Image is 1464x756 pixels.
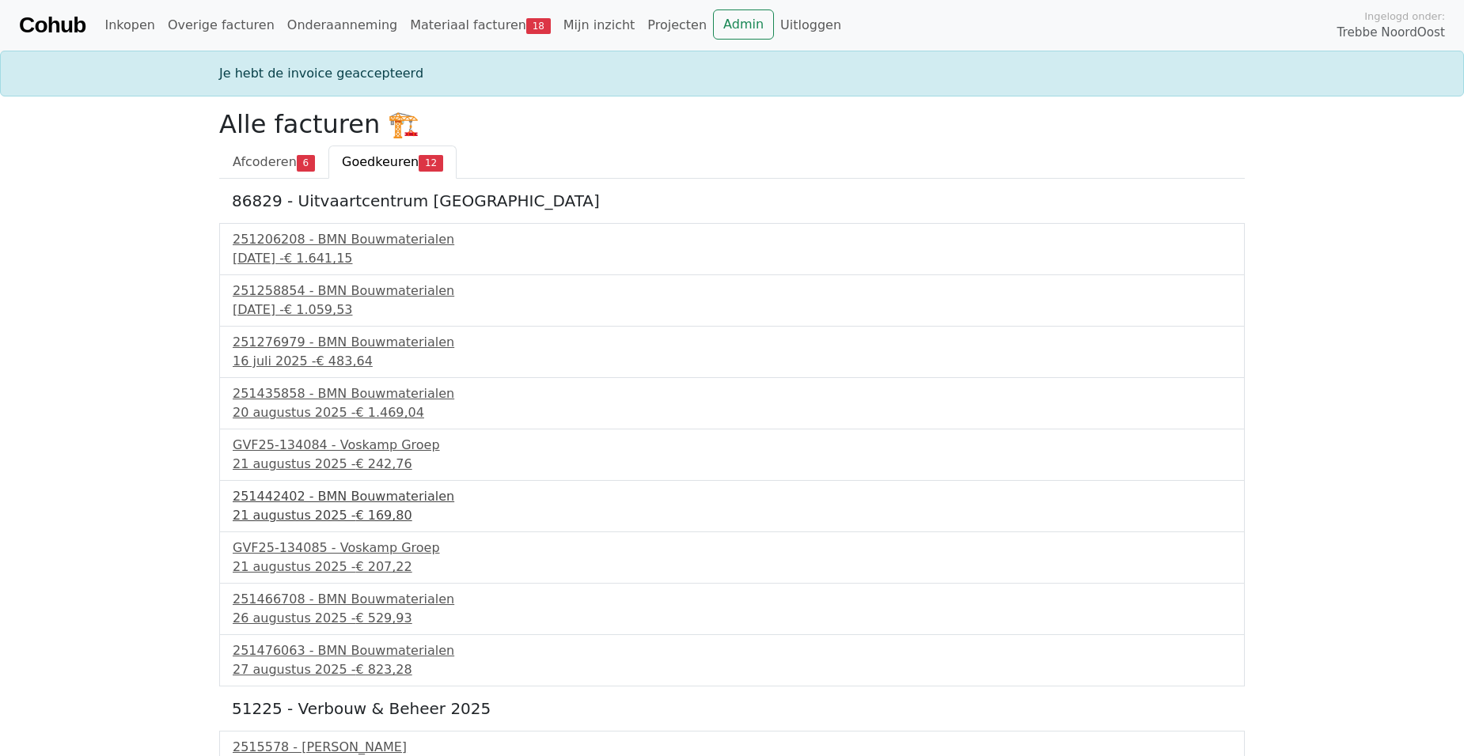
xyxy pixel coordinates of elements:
[233,230,1231,268] a: 251206208 - BMN Bouwmaterialen[DATE] -€ 1.641,15
[233,539,1231,558] div: GVF25-134085 - Voskamp Groep
[233,455,1231,474] div: 21 augustus 2025 -
[233,282,1231,301] div: 251258854 - BMN Bouwmaterialen
[1337,24,1445,42] span: Trebbe NoordOost
[233,660,1231,679] div: 27 augustus 2025 -
[19,6,85,44] a: Cohub
[233,436,1231,455] div: GVF25-134084 - Voskamp Groep
[210,64,1254,83] div: Je hebt de invoice geaccepteerd
[233,384,1231,422] a: 251435858 - BMN Bouwmaterialen20 augustus 2025 -€ 1.469,04
[1364,9,1445,24] span: Ingelogd onder:
[233,154,297,169] span: Afcoderen
[355,405,424,420] span: € 1.469,04
[641,9,713,41] a: Projecten
[284,251,353,266] span: € 1.641,15
[317,353,373,369] span: € 483,64
[774,9,848,41] a: Uitloggen
[342,154,419,169] span: Goedkeuren
[233,230,1231,249] div: 251206208 - BMN Bouwmaterialen
[355,610,412,626] span: € 529,93
[233,436,1231,474] a: GVF25-134084 - Voskamp Groep21 augustus 2025 -€ 242,76
[232,191,1232,210] h5: 86829 - Uitvaartcentrum [GEOGRAPHIC_DATA]
[232,699,1232,718] h5: 51225 - Verbouw & Beheer 2025
[233,558,1231,576] div: 21 augustus 2025 -
[233,487,1231,525] a: 251442402 - BMN Bouwmaterialen21 augustus 2025 -€ 169,80
[328,146,457,179] a: Goedkeuren12
[233,641,1231,660] div: 251476063 - BMN Bouwmaterialen
[355,559,412,574] span: € 207,22
[281,9,404,41] a: Onderaanneming
[419,155,443,171] span: 12
[233,641,1231,679] a: 251476063 - BMN Bouwmaterialen27 augustus 2025 -€ 823,28
[233,609,1231,628] div: 26 augustus 2025 -
[557,9,642,41] a: Mijn inzicht
[233,333,1231,371] a: 251276979 - BMN Bouwmaterialen16 juli 2025 -€ 483,64
[98,9,161,41] a: Inkopen
[161,9,281,41] a: Overige facturen
[284,302,353,317] span: € 1.059,53
[355,508,412,523] span: € 169,80
[297,155,315,171] span: 6
[233,539,1231,576] a: GVF25-134085 - Voskamp Groep21 augustus 2025 -€ 207,22
[233,282,1231,319] a: 251258854 - BMN Bouwmaterialen[DATE] -€ 1.059,53
[355,456,412,471] span: € 242,76
[233,352,1231,371] div: 16 juli 2025 -
[219,109,1245,139] h2: Alle facturen 🏗️
[219,146,328,179] a: Afcoderen6
[233,384,1231,403] div: 251435858 - BMN Bouwmaterialen
[233,590,1231,609] div: 251466708 - BMN Bouwmaterialen
[526,18,551,34] span: 18
[233,590,1231,628] a: 251466708 - BMN Bouwmaterialen26 augustus 2025 -€ 529,93
[233,301,1231,319] div: [DATE] -
[233,333,1231,352] div: 251276979 - BMN Bouwmaterialen
[233,506,1231,525] div: 21 augustus 2025 -
[233,403,1231,422] div: 20 augustus 2025 -
[233,487,1231,506] div: 251442402 - BMN Bouwmaterialen
[404,9,557,41] a: Materiaal facturen18
[355,662,412,677] span: € 823,28
[713,9,774,40] a: Admin
[233,249,1231,268] div: [DATE] -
